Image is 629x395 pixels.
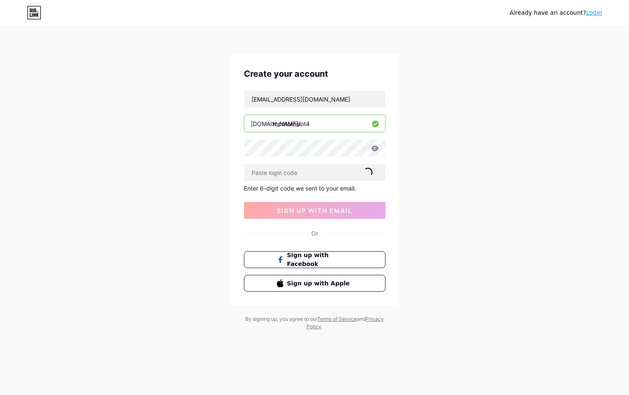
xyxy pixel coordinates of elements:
[317,316,357,322] a: Terms of Service
[510,8,602,17] div: Already have an account?
[277,207,352,214] span: sign up with email
[244,91,385,107] input: Email
[244,115,385,132] input: username
[244,251,385,268] button: Sign up with Facebook
[287,279,352,288] span: Sign up with Apple
[244,164,385,181] input: Paste login code
[243,315,386,331] div: By signing up, you agree to our and .
[311,229,318,238] div: Or
[244,185,385,192] div: Enter 6-digit code we sent to your email.
[586,9,602,16] a: Login
[244,202,385,219] button: sign up with email
[287,251,352,269] span: Sign up with Facebook
[244,275,385,292] button: Sign up with Apple
[244,67,385,80] div: Create your account
[251,119,300,128] div: [DOMAIN_NAME]/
